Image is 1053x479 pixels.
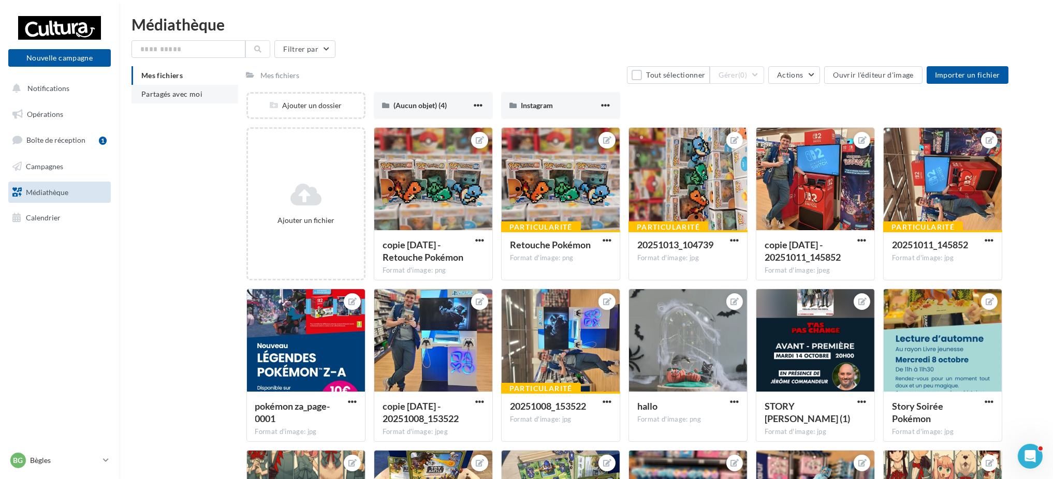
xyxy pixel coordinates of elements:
a: Campagnes [6,156,113,177]
a: Bg Bègles [8,451,111,470]
span: 20251008_153522 [510,400,586,412]
span: Mes fichiers [141,71,183,80]
a: Opérations [6,103,113,125]
div: Format d'image: jpg [765,427,866,437]
span: Instagram [521,101,553,110]
div: Format d'image: png [383,266,484,275]
span: Story Soirée Pokémon [892,400,943,424]
div: Mes fichiers [261,70,300,81]
span: Retouche Pokémon [510,239,591,250]
div: 1 [99,137,107,145]
div: Format d'image: jpg [255,427,357,437]
span: Opérations [27,110,63,118]
span: 20251011_145852 [892,239,968,250]
p: Bègles [30,455,99,466]
div: Format d'image: png [637,415,739,424]
a: Calendrier [6,207,113,229]
span: pokémon za_page-0001 [255,400,330,424]
div: Format d'image: jpg [637,253,739,263]
span: (Aucun objet) (4) [393,101,447,110]
button: Ouvrir l'éditeur d'image [824,66,922,84]
span: STORY JEROME (1) [765,400,850,424]
span: copie 13-10-2025 - Retouche Pokémon [383,239,463,263]
iframe: Intercom live chat [1018,444,1043,469]
span: hallo [637,400,657,412]
span: Médiathèque [26,187,68,196]
span: copie 08-10-2025 - 20251008_153522 [383,400,459,424]
div: Format d'image: png [510,253,611,263]
div: Particularité [501,221,581,233]
div: Particularité [628,221,708,233]
div: Format d'image: jpg [892,427,993,437]
span: (0) [738,71,747,79]
div: Particularité [883,221,963,233]
button: Nouvelle campagne [8,49,111,67]
button: Notifications [6,78,109,99]
div: Format d'image: jpg [510,415,611,424]
div: Format d'image: jpeg [765,266,866,275]
a: Boîte de réception1 [6,129,113,151]
button: Filtrer par [274,40,335,58]
span: Partagés avec moi [141,89,202,98]
span: Actions [777,70,803,79]
div: Format d'image: jpeg [383,427,484,437]
span: 20251013_104739 [637,239,713,250]
span: Bg [13,455,23,466]
div: Format d'image: jpg [892,253,993,263]
div: Ajouter un dossier [248,100,364,111]
div: Ajouter un fichier [252,215,360,226]
a: Médiathèque [6,182,113,203]
div: Médiathèque [131,17,1041,32]
button: Tout sélectionner [627,66,710,84]
button: Gérer(0) [710,66,764,84]
div: Particularité [501,383,581,394]
span: Importer un fichier [935,70,1000,79]
span: copie 11-10-2025 - 20251011_145852 [765,239,841,263]
button: Importer un fichier [927,66,1008,84]
button: Actions [768,66,820,84]
span: Notifications [27,84,69,93]
span: Boîte de réception [26,136,85,144]
span: Campagnes [26,162,63,171]
span: Calendrier [26,213,61,222]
